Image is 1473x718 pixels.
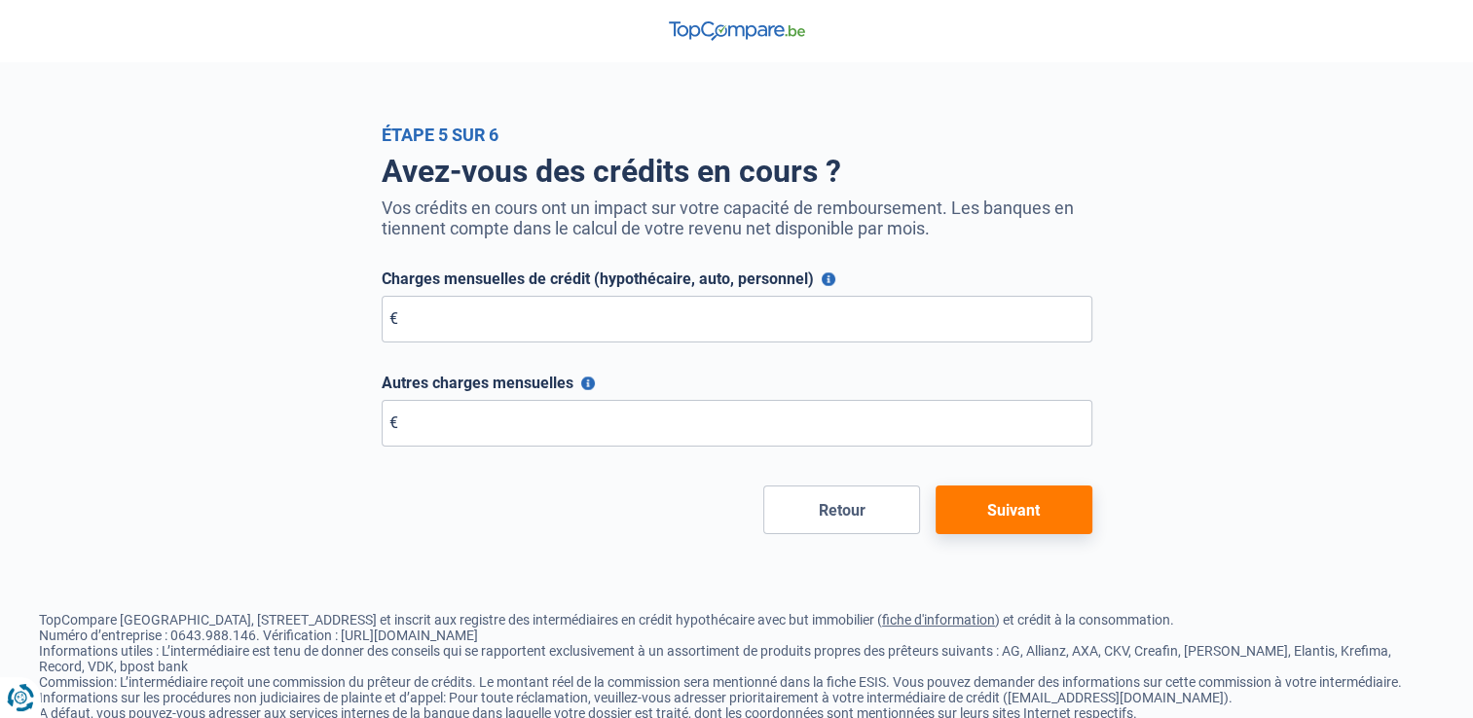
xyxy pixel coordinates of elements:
a: fiche d'information [882,612,995,628]
button: Retour [763,485,920,534]
span: € [389,413,398,432]
h1: Avez-vous des crédits en cours ? [382,153,1092,190]
label: Charges mensuelles de crédit (hypothécaire, auto, personnel) [382,269,1092,288]
button: Autres charges mensuelles [581,377,595,390]
button: Charges mensuelles de crédit (hypothécaire, auto, personnel) [822,272,835,286]
span: € [389,309,398,328]
button: Suivant [936,485,1092,534]
p: Vos crédits en cours ont un impact sur votre capacité de remboursement. Les banques en tiennent c... [382,197,1092,238]
img: TopCompare Logo [669,21,805,41]
label: Autres charges mensuelles [382,374,1092,392]
div: Étape 5 sur 6 [382,125,1092,145]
